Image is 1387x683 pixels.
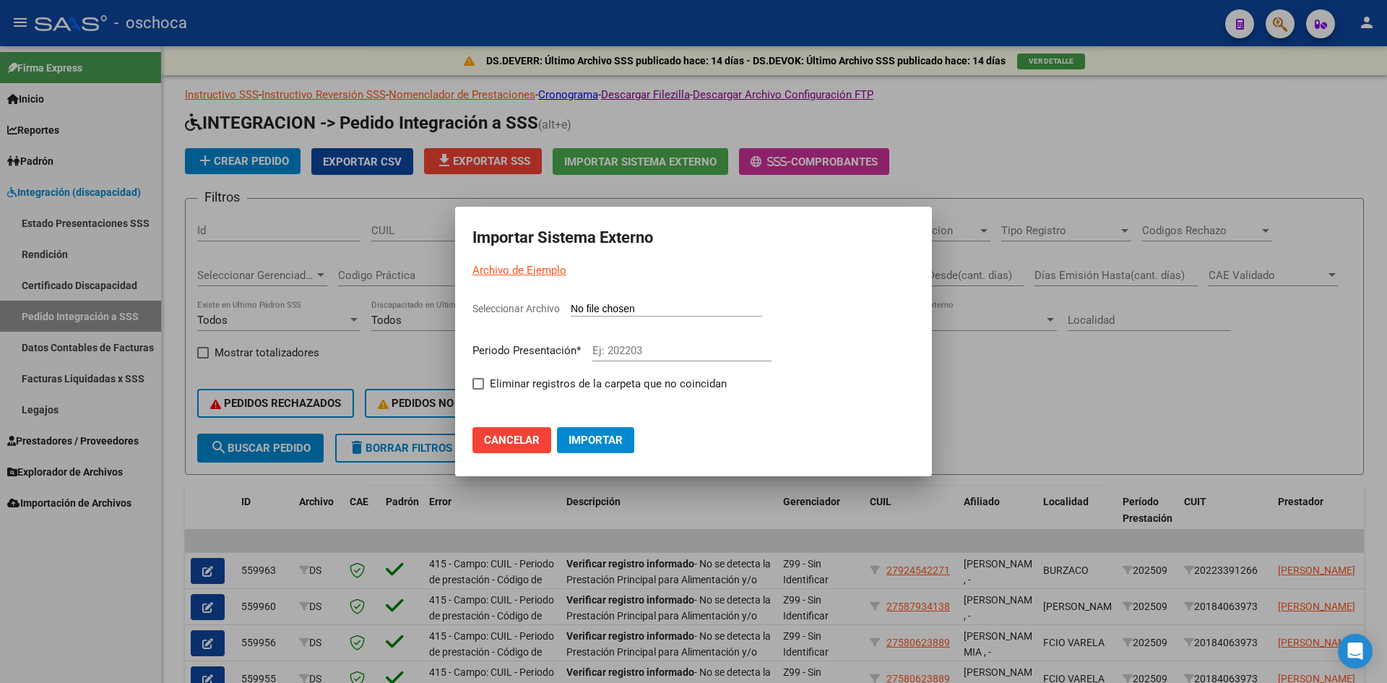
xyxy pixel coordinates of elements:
span: Periodo Presentación [472,344,581,357]
span: Seleccionar Archivo [472,303,560,314]
div: Open Intercom Messenger [1338,634,1373,669]
span: Cancelar [484,434,540,447]
a: Archivo de Ejemplo [472,264,566,277]
h2: Importar Sistema Externo [472,224,915,252]
span: Eliminar registros de la carpeta que no coincidan [490,375,727,392]
button: Cancelar [472,427,551,453]
button: Importar [557,427,634,453]
span: Importar [569,434,623,447]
